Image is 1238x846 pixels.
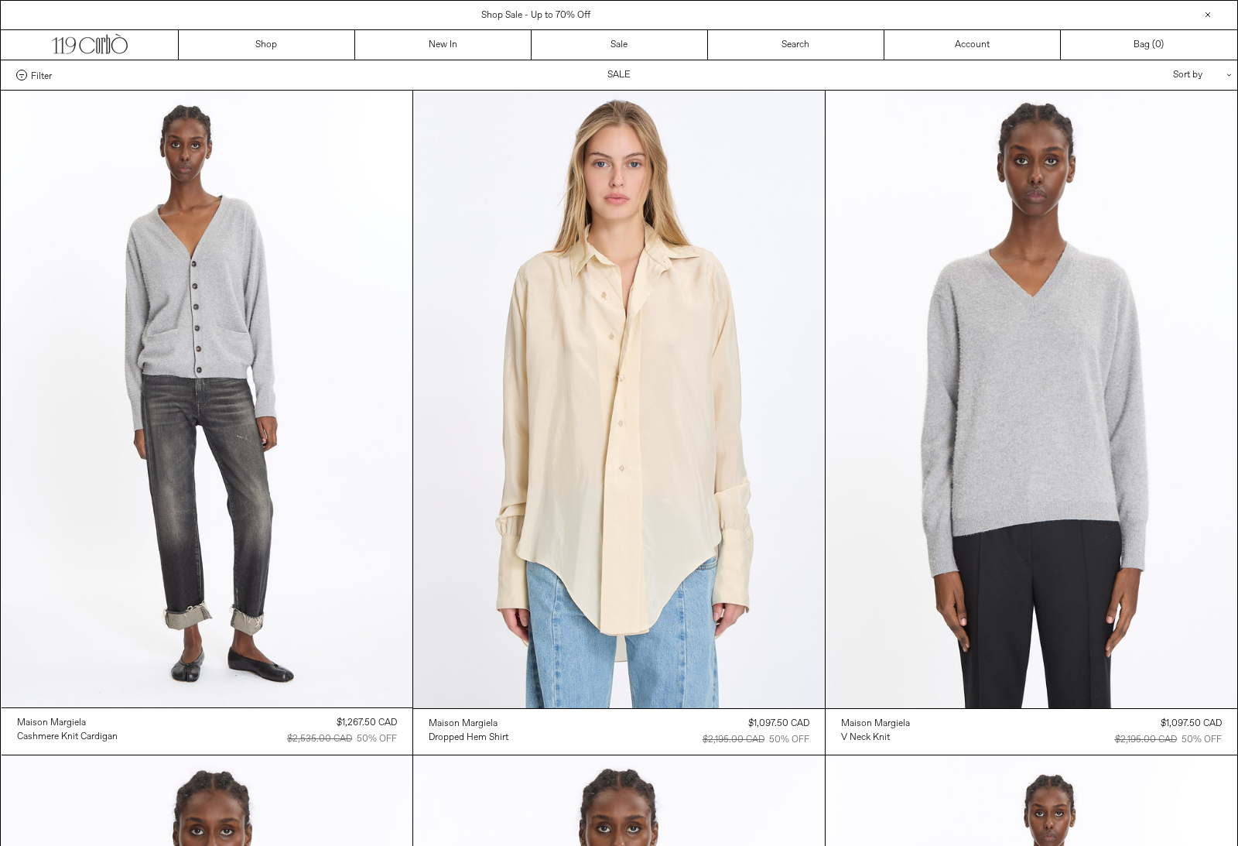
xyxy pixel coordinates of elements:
a: Maison Margiela [429,717,508,731]
img: Maison Margiela Dropped Hem Shirt [413,91,825,708]
div: 50% OFF [357,732,397,746]
div: V Neck Knit [841,731,890,745]
a: Maison Margiela [841,717,910,731]
a: Shop Sale - Up to 70% Off [481,9,590,22]
a: Shop [179,30,355,60]
div: 50% OFF [1182,733,1222,747]
a: Account [884,30,1061,60]
div: Maison Margiela [429,718,498,731]
div: Maison Margiela [841,718,910,731]
img: Cashmere Knit Cardigan [2,91,413,707]
div: $2,195.00 CAD [703,733,764,747]
span: Filter [31,70,52,80]
div: $1,267.50 CAD [337,716,397,730]
a: New In [355,30,532,60]
span: 0 [1155,39,1161,51]
a: Cashmere Knit Cardigan [17,730,118,744]
div: Dropped Hem Shirt [429,731,508,745]
div: 50% OFF [769,733,809,747]
a: Maison Margiela [17,716,118,730]
div: Sort by [1082,60,1222,90]
div: $1,097.50 CAD [748,717,809,731]
div: $2,535.00 CAD [287,732,352,746]
a: Search [708,30,884,60]
a: Sale [532,30,708,60]
img: V Neck Knit [826,91,1237,708]
div: $1,097.50 CAD [1161,717,1222,731]
div: $2,195.00 CAD [1115,733,1177,747]
div: Maison Margiela [17,717,86,730]
a: Dropped Hem Shirt [429,731,508,745]
span: ) [1155,38,1164,52]
a: V Neck Knit [841,731,910,745]
a: Bag () [1061,30,1237,60]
